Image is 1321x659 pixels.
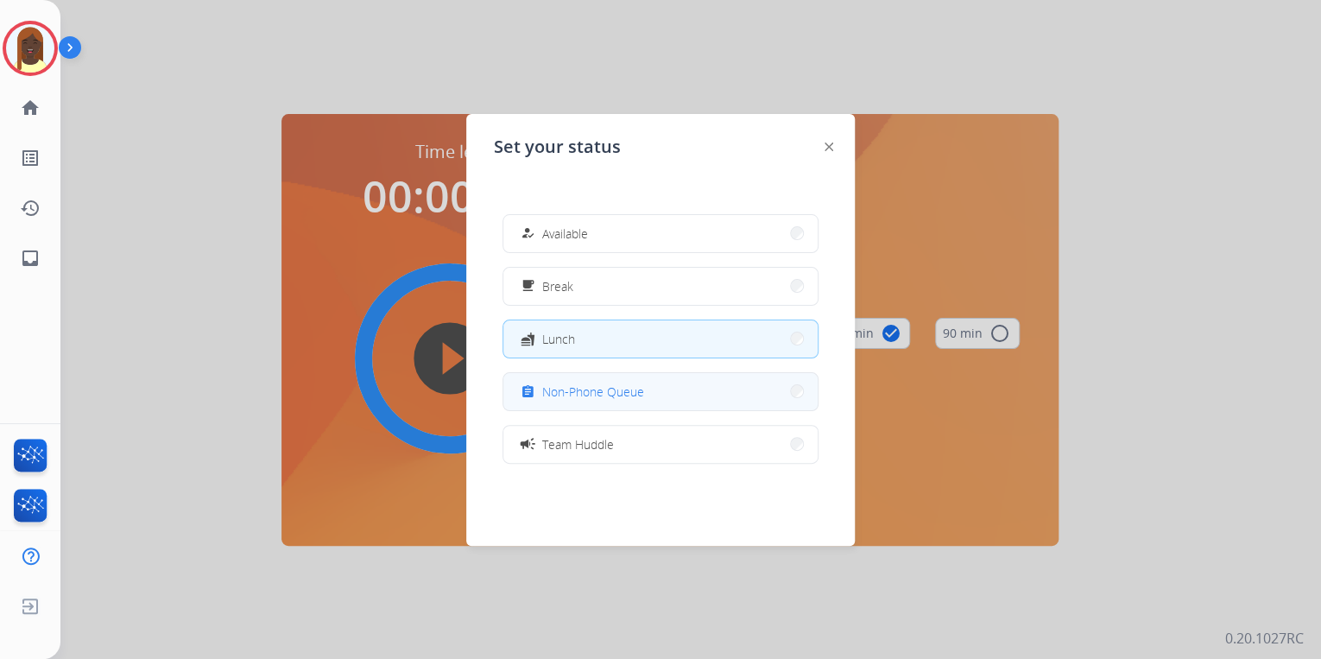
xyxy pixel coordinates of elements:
[519,435,536,453] mat-icon: campaign
[20,198,41,219] mat-icon: history
[542,383,644,401] span: Non-Phone Queue
[503,268,818,305] button: Break
[20,148,41,168] mat-icon: list_alt
[503,320,818,358] button: Lunch
[542,330,575,348] span: Lunch
[6,24,54,73] img: avatar
[521,226,535,241] mat-icon: how_to_reg
[503,215,818,252] button: Available
[20,248,41,269] mat-icon: inbox
[503,373,818,410] button: Non-Phone Queue
[542,225,588,243] span: Available
[20,98,41,118] mat-icon: home
[1225,628,1304,649] p: 0.20.1027RC
[542,277,573,295] span: Break
[521,332,535,346] mat-icon: fastfood
[494,135,621,159] span: Set your status
[521,384,535,399] mat-icon: assignment
[503,426,818,463] button: Team Huddle
[521,279,535,294] mat-icon: free_breakfast
[542,435,614,453] span: Team Huddle
[825,143,833,151] img: close-button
